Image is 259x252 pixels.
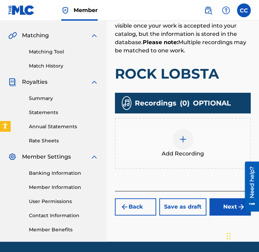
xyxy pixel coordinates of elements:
img: Matching [8,31,17,40]
img: search [204,6,212,14]
button: Save as draft [159,198,206,215]
button: Next [209,198,251,215]
a: Banking Information [29,170,98,177]
button: Back [115,198,156,215]
iframe: Resource Center [240,161,259,211]
img: Top Rightsholder [61,6,69,14]
a: Summary [29,95,98,102]
h1: ROCK LOBSTA [115,65,251,82]
img: 7ee5dd4eb1f8a8e3ef2f.svg [120,203,129,211]
a: Rate Sheets [29,137,98,144]
a: Public Search [201,3,215,17]
a: Member Benefits [29,226,98,233]
a: Annual Statements [29,123,98,130]
a: Contact Information [29,212,98,219]
img: help [222,6,230,14]
img: expand [90,153,98,161]
a: User Permissions [29,198,98,205]
a: Statements [29,109,98,116]
span: Royalties [22,78,47,86]
span: ( 0 ) [180,98,190,108]
span: Matching [22,31,49,40]
div: Help [219,3,233,17]
span: OPTIONAL [193,98,231,108]
img: expand [90,78,98,86]
div: Need help? [8,5,17,37]
span: Add Recording [162,150,204,158]
img: MLC Logo [8,5,35,15]
img: add [179,135,187,143]
a: Member Information [29,184,98,191]
span: Member Settings [22,153,71,161]
a: Matching Tool [29,48,98,56]
iframe: Chat Widget [225,219,259,252]
span: Recordings [135,98,176,108]
img: f7272a7cc735f4ea7f67.svg [237,203,245,211]
div: User Menu [237,3,251,17]
img: Member Settings [8,153,17,161]
a: Match History [29,62,98,70]
img: expand [90,31,98,40]
img: Royalties [8,78,17,86]
div: Drag [227,226,231,246]
span: Member [74,6,98,14]
img: recording [122,99,131,107]
strong: Please note: [143,39,178,46]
